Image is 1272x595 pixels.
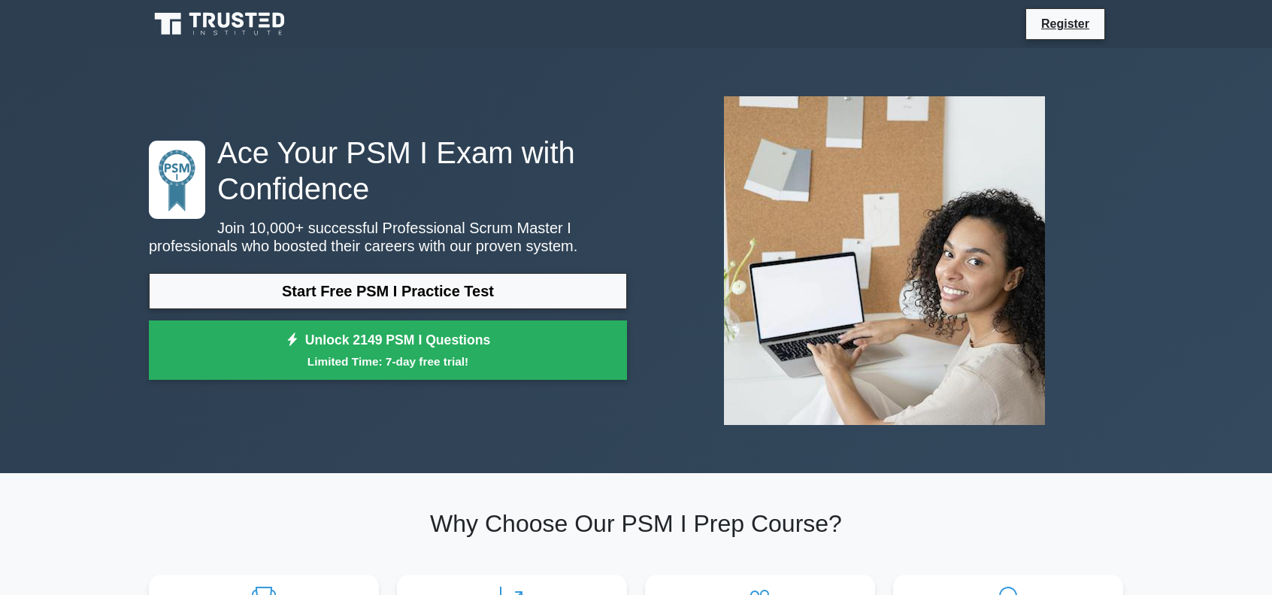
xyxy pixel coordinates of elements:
a: Unlock 2149 PSM I QuestionsLimited Time: 7-day free trial! [149,320,627,381]
p: Join 10,000+ successful Professional Scrum Master I professionals who boosted their careers with ... [149,219,627,255]
a: Register [1032,14,1098,33]
h2: Why Choose Our PSM I Prep Course? [149,509,1123,538]
a: Start Free PSM I Practice Test [149,273,627,309]
h1: Ace Your PSM I Exam with Confidence [149,135,627,207]
small: Limited Time: 7-day free trial! [168,353,608,370]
